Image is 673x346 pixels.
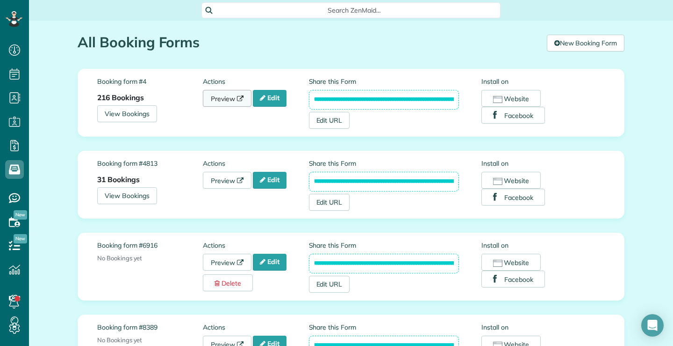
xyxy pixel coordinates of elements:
[14,234,27,243] span: New
[203,159,308,168] label: Actions
[203,172,251,189] a: Preview
[97,323,203,332] label: Booking form #8389
[78,35,540,50] h1: All Booking Forms
[253,254,286,271] a: Edit
[203,323,308,332] label: Actions
[97,187,157,204] a: View Bookings
[309,77,459,86] label: Share this Form
[309,159,459,168] label: Share this Form
[309,112,350,129] a: Edit URL
[481,323,605,332] label: Install on
[97,336,142,344] span: No Bookings yet
[309,194,350,211] a: Edit URL
[481,241,605,250] label: Install on
[309,241,459,250] label: Share this Form
[97,175,140,184] strong: 31 Bookings
[481,107,545,124] button: Facebook
[547,35,624,52] a: New Booking Form
[253,90,286,107] a: Edit
[203,90,251,107] a: Preview
[253,172,286,189] a: Edit
[97,241,203,250] label: Booking form #6916
[97,77,203,86] label: Booking form #4
[309,323,459,332] label: Share this Form
[641,314,664,337] div: Open Intercom Messenger
[203,274,253,291] a: Delete
[481,254,541,271] button: Website
[481,271,545,287] button: Facebook
[203,254,251,271] a: Preview
[481,159,605,168] label: Install on
[97,105,157,122] a: View Bookings
[481,172,541,189] button: Website
[14,210,27,220] span: New
[97,159,203,168] label: Booking form #4813
[203,77,308,86] label: Actions
[481,189,545,206] button: Facebook
[481,90,541,107] button: Website
[97,254,142,262] span: No Bookings yet
[97,93,144,102] strong: 216 Bookings
[309,276,350,293] a: Edit URL
[481,77,605,86] label: Install on
[203,241,308,250] label: Actions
